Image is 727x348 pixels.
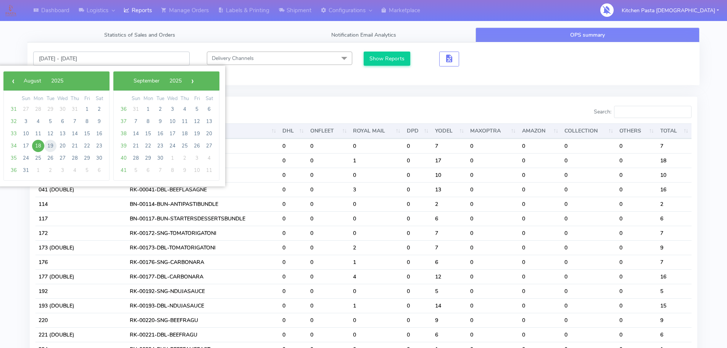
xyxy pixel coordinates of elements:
span: 27 [56,152,69,164]
span: 29 [142,152,154,164]
td: 0 [307,153,350,168]
span: 14 [69,128,81,140]
td: 2 [657,197,692,211]
td: 0 [350,168,403,182]
span: OPS summary [570,31,605,39]
td: 172 [35,226,127,240]
span: 22 [81,140,93,152]
td: 0 [467,211,519,226]
td: 0 [307,269,350,284]
td: 6 [432,211,467,226]
td: 1 [350,298,403,313]
span: 1 [142,103,154,115]
td: 0 [404,153,432,168]
td: 0 [307,327,350,342]
td: 0 [616,211,657,226]
td: 3 [350,182,403,197]
td: 13 [432,182,467,197]
td: 0 [307,226,350,240]
td: 0 [467,298,519,313]
td: 192 [35,284,127,298]
span: 28 [69,152,81,164]
td: RK-00176-SNG-CARBONARA [127,255,279,269]
span: 5 [44,115,56,128]
span: 19 [191,128,203,140]
td: 0 [350,327,403,342]
td: 0 [350,139,403,153]
span: 8 [166,164,179,176]
span: 2 [44,164,56,176]
span: 15 [81,128,93,140]
td: 0 [467,153,519,168]
button: 2025 [164,75,187,87]
span: 18 [179,128,191,140]
span: 4 [203,152,215,164]
td: 0 [467,226,519,240]
td: 0 [561,313,616,327]
span: 11 [203,164,215,176]
td: 0 [616,139,657,153]
span: 6 [142,164,154,176]
th: weekday [93,95,105,103]
td: 177 (DOUBLE) [35,269,127,284]
span: 8 [142,115,154,128]
td: RK-00221-DBL-BEEFRAGU [127,327,279,342]
td: 0 [616,284,657,298]
td: 0 [561,182,616,197]
td: 0 [561,211,616,226]
td: 0 [279,197,307,211]
td: 0 [307,139,350,153]
span: 2025 [51,77,63,84]
td: 17 [432,153,467,168]
td: 0 [307,211,350,226]
td: 7 [657,226,692,240]
span: 10 [166,115,179,128]
button: › [187,75,198,87]
span: 31 [69,103,81,115]
td: 0 [350,284,403,298]
span: 5 [81,164,93,176]
td: 0 [519,284,562,298]
th: weekday [69,95,81,103]
span: 2 [179,152,191,164]
span: 33 [8,128,20,140]
span: 31 [130,103,142,115]
span: 31 [8,103,20,115]
span: 28 [130,152,142,164]
span: 5 [191,103,203,115]
span: 1 [166,152,179,164]
td: 0 [279,226,307,240]
span: 7 [130,115,142,128]
td: 0 [519,255,562,269]
span: 2 [93,103,105,115]
td: 0 [467,240,519,255]
td: 0 [561,226,616,240]
td: BN-00114-BUN-ANTIPASTIBUNDLE [127,197,279,211]
span: 30 [154,152,166,164]
td: 0 [561,153,616,168]
td: RK-00041-DBL-BEEFLASAGNE [127,182,279,197]
span: 34 [8,140,20,152]
td: 16 [657,182,692,197]
span: 32 [8,115,20,128]
td: 0 [616,226,657,240]
th: weekday [142,95,154,103]
span: 4 [69,164,81,176]
td: 041 (DOUBLE) [35,182,127,197]
td: 0 [616,255,657,269]
td: 0 [467,182,519,197]
th: ROYAL MAIL : activate to sort column ascending [350,123,403,139]
span: 37 [118,115,130,128]
td: 0 [307,182,350,197]
span: 6 [203,103,215,115]
td: 0 [404,197,432,211]
span: 20 [203,128,215,140]
span: 8 [81,115,93,128]
td: 0 [307,284,350,298]
span: 15 [142,128,154,140]
td: 12 [432,269,467,284]
button: Show Reports [364,52,411,66]
th: TOTAL : activate to sort column ascending [657,123,692,139]
td: 0 [279,211,307,226]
